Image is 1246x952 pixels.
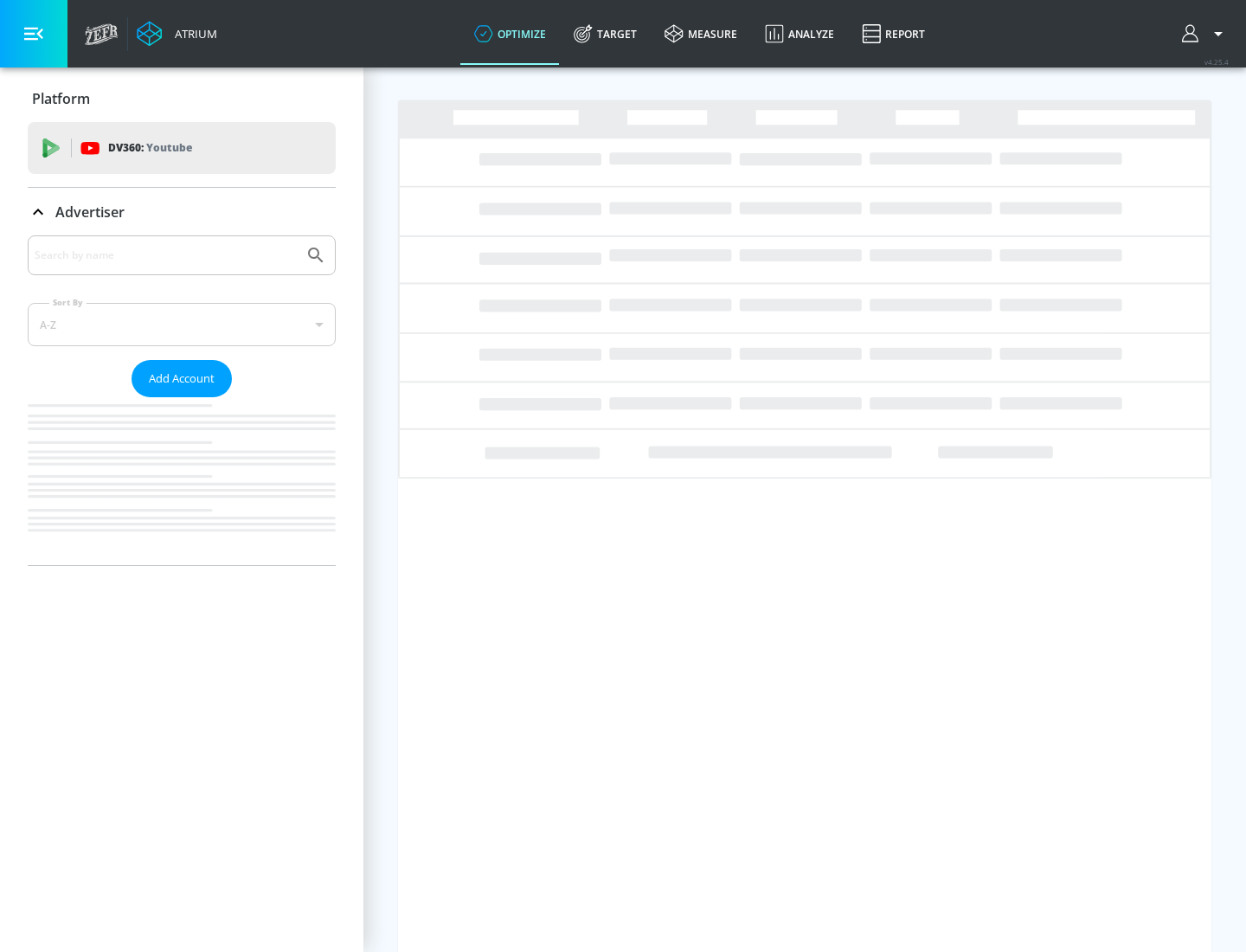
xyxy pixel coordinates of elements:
div: Advertiser [28,188,336,236]
a: Analyze [751,3,848,65]
input: Search by name [35,244,297,267]
a: measure [651,3,751,65]
span: Add Account [149,369,215,389]
nav: list of Advertiser [28,397,336,565]
label: Sort By [49,297,87,308]
div: DV360: Youtube [28,122,336,174]
div: Advertiser [28,235,336,565]
a: Report [848,3,939,65]
p: Youtube [146,138,192,157]
p: Advertiser [55,203,125,222]
a: Target [560,3,651,65]
div: Platform [28,74,336,123]
p: Platform [32,89,90,108]
span: v 4.25.4 [1204,57,1229,67]
button: Add Account [132,360,232,397]
div: Atrium [168,26,217,42]
a: Atrium [137,21,217,47]
div: A-Z [28,303,336,346]
p: DV360: [108,138,192,158]
a: optimize [460,3,560,65]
